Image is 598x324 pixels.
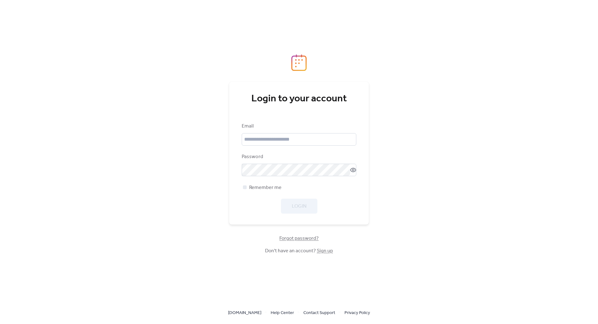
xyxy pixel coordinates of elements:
[228,309,261,317] a: [DOMAIN_NAME]
[279,235,319,242] span: Forgot password?
[265,247,333,255] span: Don't have an account?
[279,237,319,240] a: Forgot password?
[228,309,261,317] span: [DOMAIN_NAME]
[303,309,335,317] a: Contact Support
[249,184,282,191] span: Remember me
[271,309,294,317] a: Help Center
[242,123,355,130] div: Email
[291,54,307,71] img: logo
[303,309,335,317] span: Contact Support
[242,93,356,105] div: Login to your account
[344,309,370,317] a: Privacy Policy
[344,309,370,317] span: Privacy Policy
[271,309,294,317] span: Help Center
[317,246,333,256] a: Sign up
[242,153,355,161] div: Password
